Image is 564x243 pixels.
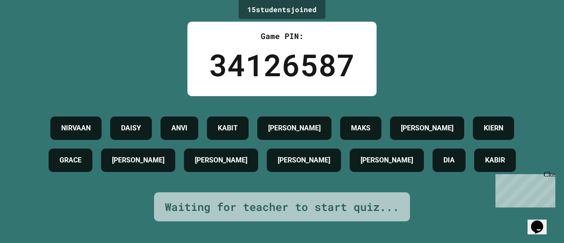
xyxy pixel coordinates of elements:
h4: DAISY [121,123,141,133]
iframe: chat widget [492,171,555,207]
h4: [PERSON_NAME] [268,123,321,133]
h4: KABIT [218,123,238,133]
div: Game PIN: [209,30,355,42]
h4: ANVI [171,123,187,133]
h4: [PERSON_NAME] [278,155,330,165]
div: Chat with us now!Close [3,3,60,55]
h4: KIERN [484,123,503,133]
h4: [PERSON_NAME] [195,155,247,165]
div: 34126587 [209,42,355,87]
div: Waiting for teacher to start quiz... [165,199,399,215]
iframe: chat widget [528,208,555,234]
h4: [PERSON_NAME] [112,155,164,165]
h4: [PERSON_NAME] [401,123,453,133]
h4: MAKS [351,123,371,133]
h4: [PERSON_NAME] [361,155,413,165]
h4: NIRVAAN [61,123,91,133]
h4: GRACE [59,155,82,165]
h4: KABIR [485,155,505,165]
h4: DIA [443,155,455,165]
